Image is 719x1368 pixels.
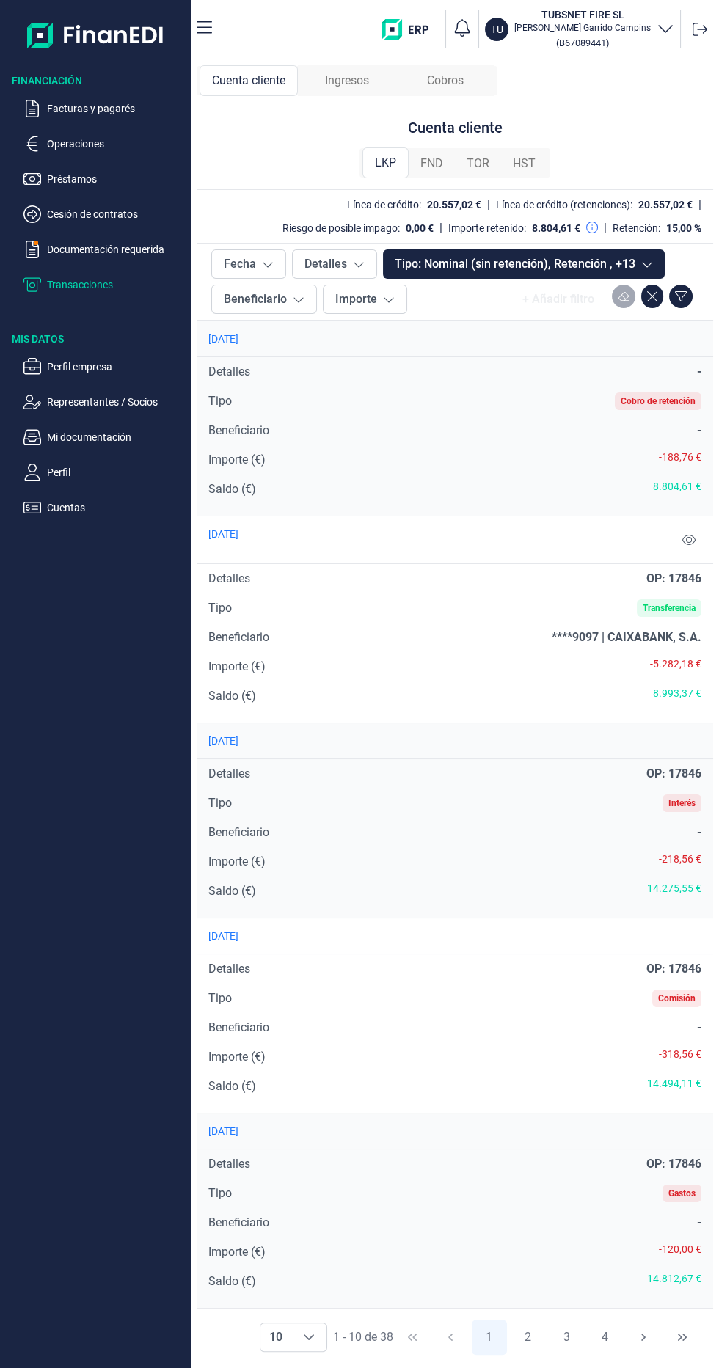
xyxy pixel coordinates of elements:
p: Facturas y pagarés [47,100,185,117]
span: ****9097 | CAIXABANK, S.A. [552,630,701,644]
button: Documentación requerida [23,241,185,258]
button: Page 1 [472,1320,507,1355]
div: [DATE]DetallesOP: 17846TipoGastosBeneficiario-Importe (€)-120,00 €Saldo (€)14.812,67 € [197,1113,713,1308]
img: erp [382,19,439,40]
div: [DATE] [208,528,238,540]
div: | [439,219,442,237]
span: OP: 17846 [646,767,701,780]
p: Perfil empresa [47,358,185,376]
span: 10 [260,1323,291,1351]
div: Importe (€) [208,853,266,871]
p: Documentación requerida [47,241,185,258]
button: Page 3 [549,1320,584,1355]
div: Importe (€) [208,451,266,469]
button: Perfil empresa [23,358,185,376]
div: LKP [362,147,409,178]
button: Operaciones [23,135,185,153]
div: -188,76 € [659,451,701,463]
button: Beneficiario [211,285,317,314]
button: Tipo: Nominal (sin retención), Retención , +13 [383,249,665,279]
div: [DATE]DetallesOP: 17846TipoTransferenciaBeneficiario****9097 | CAIXABANK, S.A.Importe (€)-5.282,1... [197,516,713,723]
div: Importe (€) [208,1048,266,1066]
span: - [697,423,701,437]
p: [PERSON_NAME] Garrido Campins [514,22,651,34]
button: Fecha [211,249,286,279]
span: OP: 17846 [646,571,701,585]
div: [DATE]Detalles-TipoCobro de retenciónBeneficiario-Importe (€)-188,76 €Saldo (€)8.804,61 € [197,321,713,516]
div: Detalles [208,765,250,783]
p: Mi documentación [47,428,185,446]
p: Cuentas [47,499,185,516]
button: Perfil [23,464,185,481]
button: TUTUBSNET FIRE SL[PERSON_NAME] Garrido Campins(B67089441) [485,7,674,51]
button: Préstamos [23,170,185,188]
h3: TUBSNET FIRE SL [514,7,651,22]
div: Cobro de retención [621,397,696,406]
div: [DATE] [208,1125,238,1137]
span: LKP [375,154,396,172]
div: Gastos [668,1189,696,1198]
div: FND [409,149,455,178]
small: Copiar cif [556,37,609,48]
div: Tipo [208,794,232,812]
div: Retención: [613,222,660,234]
div: 15,00 % [666,222,701,234]
p: TU [491,22,503,37]
button: Representantes / Socios [23,393,185,411]
p: Transacciones [47,276,185,293]
div: 20.557,02 € [427,199,481,211]
div: Beneficiario [208,422,269,439]
div: Detalles [208,363,250,381]
div: | [698,196,701,213]
div: | [487,196,490,213]
div: HST [501,149,547,178]
div: -5.282,18 € [650,658,701,670]
p: Cesión de contratos [47,205,185,223]
button: Cesión de contratos [23,205,185,223]
button: Cuentas [23,499,185,516]
div: 8.804,61 € [532,222,580,234]
div: TOR [455,149,501,178]
span: - [697,365,701,378]
span: HST [513,155,536,172]
div: [DATE]DetallesOP: 17846TipoComisiónBeneficiario-Importe (€)-318,56 €Saldo (€)14.494,11 € [197,918,713,1113]
div: Saldo (€) [208,1078,256,1095]
p: Perfil [47,464,185,481]
div: [DATE] [208,735,238,747]
div: Saldo (€) [208,480,256,498]
div: [DATE] [208,930,238,942]
div: Detalles [208,570,250,588]
div: Choose [291,1323,326,1351]
div: Saldo (€) [208,687,256,705]
div: Cuenta cliente [408,119,503,136]
div: 14.275,55 € [647,882,701,894]
div: Importe (€) [208,658,266,676]
div: Cuenta cliente [200,65,298,96]
div: 20.557,02 € [638,199,693,211]
div: Línea de crédito (retenciones): [496,199,632,211]
div: Transferencia [643,604,696,612]
img: Logo de aplicación [27,12,164,59]
div: 14.812,67 € [647,1273,701,1284]
div: Tipo [208,392,232,410]
button: Last Page [665,1320,700,1355]
span: - [697,825,701,839]
div: Importe (€) [208,1243,266,1261]
button: Transacciones [23,276,185,293]
p: Operaciones [47,135,185,153]
div: 8.804,61 € [653,480,701,492]
button: Mi documentación [23,428,185,446]
div: Saldo (€) [208,1273,256,1290]
button: Previous Page [433,1320,468,1355]
div: | [604,219,607,237]
p: Préstamos [47,170,185,188]
div: 8.993,37 € [653,687,701,699]
div: Detalles [208,1155,250,1173]
span: Cobros [427,72,464,89]
div: Tipo [208,599,232,617]
div: -120,00 € [659,1243,701,1255]
button: Page 4 [588,1320,623,1355]
span: Ingresos [325,72,369,89]
div: 14.494,11 € [647,1078,701,1089]
div: Saldo (€) [208,882,256,900]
